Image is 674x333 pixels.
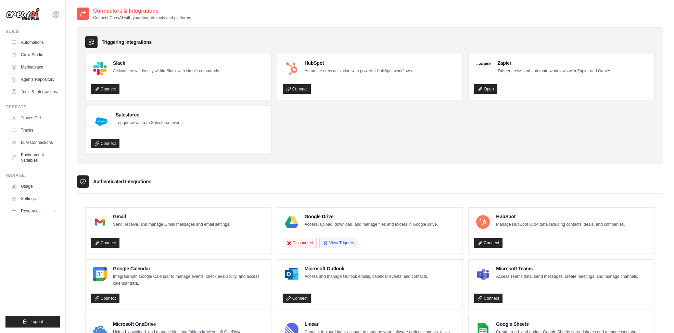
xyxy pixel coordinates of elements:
h4: HubSpot [305,60,412,66]
h4: Microsoft Outlook [305,265,428,272]
a: Connect [91,84,119,94]
img: Gmail Logo [93,215,107,229]
button: Resources [8,206,60,217]
a: LLM Connections [8,137,60,148]
a: Settings [8,193,60,204]
h4: Google Calendar [113,265,266,272]
a: Traces [8,125,60,136]
p: Access and manage Outlook emails, calendar events, and contacts. [305,273,428,280]
p: Activate crews directly within Slack with simple commands [113,68,219,75]
a: Crew Studio [8,49,60,60]
p: Send, receive, and manage Gmail messages and email settings. [113,221,230,228]
img: Google Calendar Logo [93,267,107,281]
h4: HubSpot [496,213,625,220]
iframe: Chat Widget [640,300,674,333]
p: Access, upload, download, and manage files and folders in Google Drive. [305,221,438,228]
h3: Authenticated Integrations [93,178,151,185]
: View Triggers [319,238,358,248]
img: Microsoft Teams Logo [476,267,490,281]
a: Connect [474,294,503,303]
a: Tools & Integrations [8,86,60,97]
a: Connect [91,238,119,248]
h4: Microsoft Teams [496,265,638,272]
a: Open [474,84,497,94]
p: Connect CrewAI with your favorite tools and platforms [93,15,191,21]
a: Usage [8,181,60,192]
img: Logo [5,8,40,21]
p: Integrate with Google Calendar to manage events, check availability, and access calendar data. [113,273,266,287]
a: Connect [283,84,311,94]
img: Google Drive Logo [285,215,298,229]
a: Agents Repository [8,74,60,85]
p: Automate crew activation with powerful HubSpot workflows [305,68,412,75]
a: Marketplace [8,62,60,73]
h4: Google Drive [305,213,438,220]
div: Build [5,29,60,34]
a: Connect [91,139,119,148]
h4: Zapier [497,60,611,66]
div: Manage [5,173,60,178]
img: Slack Logo [93,62,107,75]
a: Automations [8,37,60,48]
h4: Microsoft OneDrive [113,321,243,328]
a: Traces Old [8,112,60,123]
p: Trigger crews from Salesforce events [116,120,183,126]
h4: Salesforce [116,111,183,118]
span: Logout [30,319,43,324]
button: Disconnect [283,238,317,248]
h3: Triggering Integrations [102,39,152,46]
a: Connect [91,294,119,303]
img: Microsoft Outlook Logo [285,267,298,281]
h2: Connectors & Integrations [93,7,191,15]
p: Manage HubSpot CRM data including contacts, deals, and companies. [496,221,625,228]
span: Resources [21,208,40,214]
a: Connect [474,238,503,248]
h4: Google Sheets [496,321,649,328]
img: HubSpot Logo [476,215,490,229]
img: HubSpot Logo [285,62,298,75]
div: Operate [5,104,60,110]
button: Logout [5,316,60,328]
p: Trigger crews and automate workflows with Zapier and CrewAI [497,68,611,75]
img: Salesforce Logo [93,113,110,130]
h4: Slack [113,60,219,66]
h4: Linear [305,321,457,328]
p: Access Teams data, send messages, create meetings, and manage channels. [496,273,638,280]
a: Connect [283,294,311,303]
img: Zapier Logo [476,62,491,66]
a: Environment Variables [8,149,60,166]
h4: Gmail [113,213,230,220]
